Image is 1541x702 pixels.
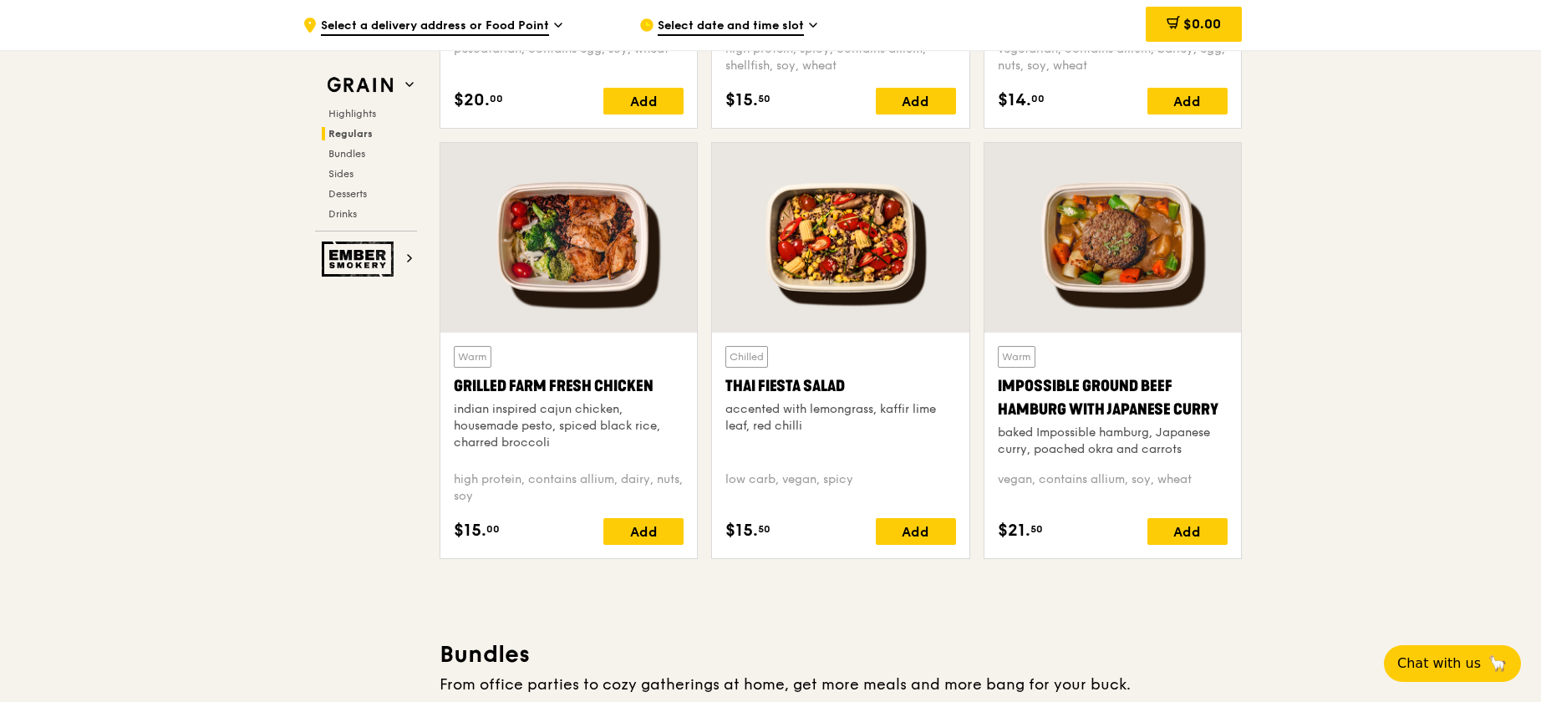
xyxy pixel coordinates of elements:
[1147,518,1228,545] div: Add
[725,471,955,505] div: low carb, vegan, spicy
[998,425,1228,458] div: baked Impossible hamburg, Japanese curry, poached okra and carrots
[328,188,367,200] span: Desserts
[454,518,486,543] span: $15.
[725,88,758,113] span: $15.
[758,522,770,536] span: 50
[328,148,365,160] span: Bundles
[1183,16,1221,32] span: $0.00
[1397,654,1481,674] span: Chat with us
[440,673,1242,696] div: From office parties to cozy gatherings at home, get more meals and more bang for your buck.
[725,518,758,543] span: $15.
[876,518,956,545] div: Add
[998,88,1031,113] span: $14.
[725,374,955,398] div: Thai Fiesta Salad
[322,70,399,100] img: Grain web logo
[725,401,955,435] div: accented with lemongrass, kaffir lime leaf, red chilli
[603,88,684,114] div: Add
[454,88,490,113] span: $20.
[454,401,684,451] div: indian inspired cajun chicken, housemade pesto, spiced black rice, charred broccoli
[876,88,956,114] div: Add
[490,92,503,105] span: 00
[1384,645,1521,682] button: Chat with us🦙
[454,346,491,368] div: Warm
[998,471,1228,505] div: vegan, contains allium, soy, wheat
[758,92,770,105] span: 50
[322,242,399,277] img: Ember Smokery web logo
[328,168,353,180] span: Sides
[454,471,684,505] div: high protein, contains allium, dairy, nuts, soy
[328,208,357,220] span: Drinks
[998,374,1228,421] div: Impossible Ground Beef Hamburg with Japanese Curry
[321,18,549,36] span: Select a delivery address or Food Point
[998,346,1035,368] div: Warm
[486,522,500,536] span: 00
[725,41,955,74] div: high protein, spicy, contains allium, shellfish, soy, wheat
[1147,88,1228,114] div: Add
[603,518,684,545] div: Add
[1031,92,1045,105] span: 00
[454,41,684,74] div: pescatarian, contains egg, soy, wheat
[1030,522,1043,536] span: 50
[658,18,804,36] span: Select date and time slot
[1488,654,1508,674] span: 🦙
[998,41,1228,74] div: vegetarian, contains allium, barley, egg, nuts, soy, wheat
[454,374,684,398] div: Grilled Farm Fresh Chicken
[440,639,1242,669] h3: Bundles
[725,346,768,368] div: Chilled
[328,128,373,140] span: Regulars
[328,108,376,120] span: Highlights
[998,518,1030,543] span: $21.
